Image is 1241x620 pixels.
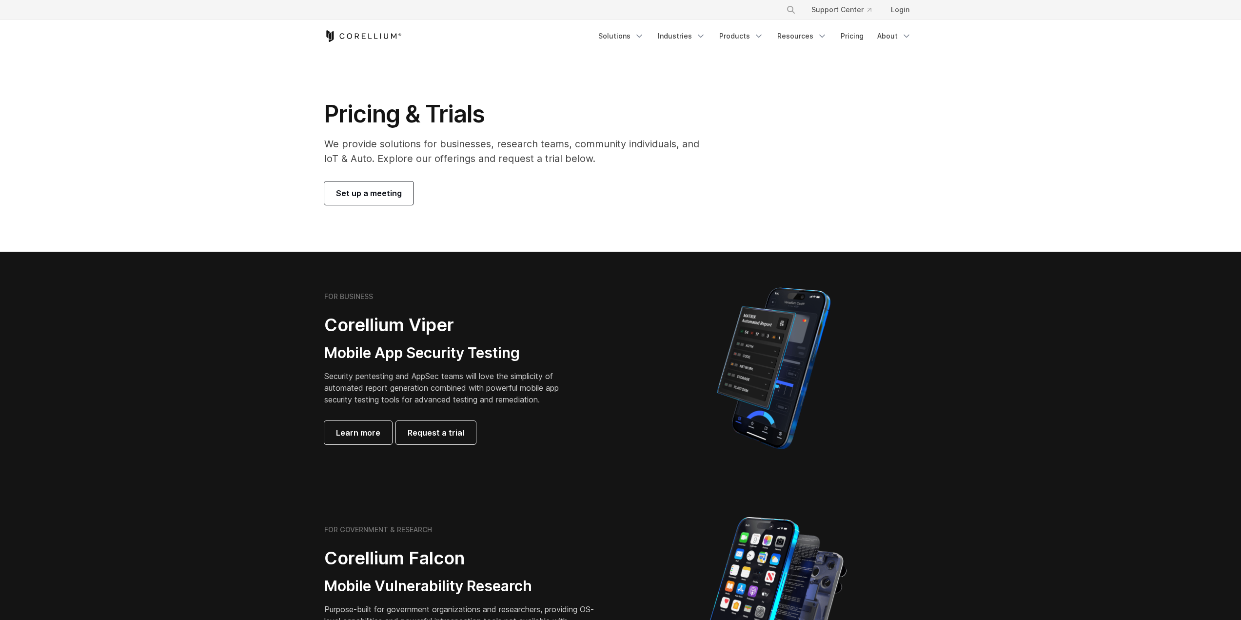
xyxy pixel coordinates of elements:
div: Navigation Menu [592,27,917,45]
h6: FOR GOVERNMENT & RESEARCH [324,525,432,534]
a: Login [883,1,917,19]
a: Request a trial [396,421,476,444]
p: We provide solutions for businesses, research teams, community individuals, and IoT & Auto. Explo... [324,137,713,166]
div: Navigation Menu [774,1,917,19]
h1: Pricing & Trials [324,100,713,129]
h6: FOR BUSINESS [324,292,373,301]
a: Solutions [592,27,650,45]
h3: Mobile Vulnerability Research [324,577,597,596]
h2: Corellium Falcon [324,547,597,569]
a: Pricing [835,27,869,45]
a: Products [713,27,769,45]
span: Set up a meeting [336,187,402,199]
a: About [871,27,917,45]
a: Corellium Home [324,30,402,42]
a: Support Center [804,1,879,19]
span: Request a trial [408,427,464,439]
a: Set up a meeting [324,181,414,205]
a: Industries [652,27,711,45]
h3: Mobile App Security Testing [324,344,574,362]
h2: Corellium Viper [324,314,574,336]
span: Learn more [336,427,380,439]
img: Corellium MATRIX automated report on iPhone showing app vulnerability test results across securit... [700,283,847,454]
a: Learn more [324,421,392,444]
p: Security pentesting and AppSec teams will love the simplicity of automated report generation comb... [324,370,574,405]
button: Search [782,1,800,19]
a: Resources [771,27,833,45]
